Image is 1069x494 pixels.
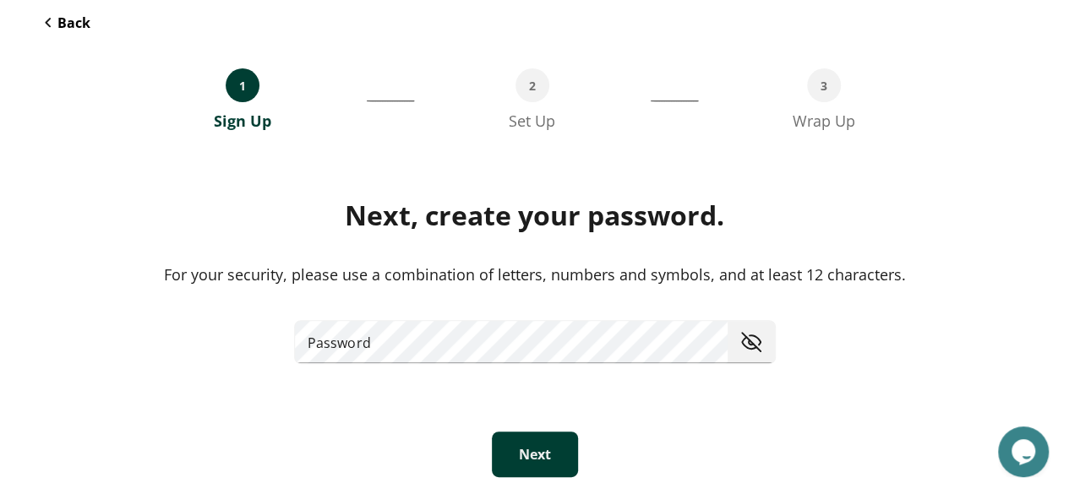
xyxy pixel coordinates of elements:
[807,68,841,102] div: 3
[45,18,51,28] img: Back Icon
[492,432,578,477] button: Next
[998,426,1052,477] iframe: chat widget
[509,111,555,131] div: Set Up
[45,14,90,32] button: Back
[651,68,698,131] div: ___________________________________
[734,325,768,359] button: toggle password visibility
[45,198,1025,232] div: Next, create your password.
[515,68,549,102] div: 2
[793,111,855,131] div: Wrap Up
[367,68,414,131] div: __________________________________
[226,68,259,102] div: 1
[45,263,1025,286] div: For your security, please use a combination of letters, numbers and symbols, and at least 12 char...
[214,111,271,131] div: Sign Up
